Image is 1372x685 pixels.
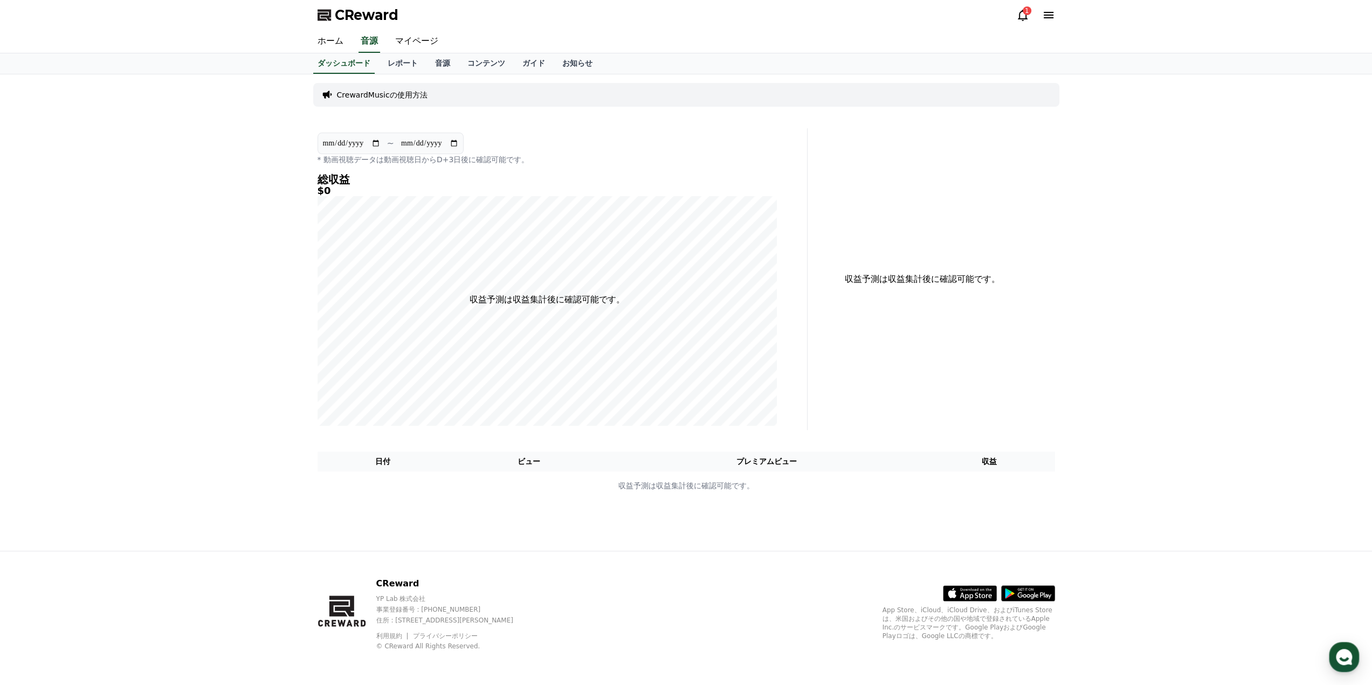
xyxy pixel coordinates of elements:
a: プライバシーポリシー [413,632,478,640]
a: Home [3,342,71,369]
a: 1 [1016,9,1029,22]
a: ダッシュボード [313,53,375,74]
a: お知らせ [554,53,601,74]
a: マイページ [387,30,447,53]
th: 日付 [318,452,449,472]
p: 収益予測は収益集計後に確認可能です。 [470,293,625,306]
div: 1 [1023,6,1031,15]
th: ビュー [448,452,610,472]
p: 収益予測は収益集計後に確認可能です。 [318,480,1054,492]
h5: $0 [318,185,777,196]
a: 音源 [426,53,459,74]
a: CReward [318,6,398,24]
p: App Store、iCloud、iCloud Drive、およびiTunes Storeは、米国およびその他の国や地域で登録されているApple Inc.のサービスマークです。Google P... [883,606,1055,640]
h4: 総収益 [318,174,777,185]
th: 収益 [924,452,1055,472]
p: CReward [376,577,532,590]
span: Settings [160,358,186,366]
th: プレミアムビュー [610,452,924,472]
a: レポート [379,53,426,74]
a: ホーム [309,30,352,53]
a: 利用規約 [376,632,410,640]
a: 音源 [358,30,380,53]
a: ガイド [514,53,554,74]
p: * 動画視聴データは動画視聴日からD+3日後に確認可能です。 [318,154,777,165]
p: 住所 : [STREET_ADDRESS][PERSON_NAME] [376,616,532,625]
p: © CReward All Rights Reserved. [376,642,532,651]
span: Home [27,358,46,366]
p: 事業登録番号 : [PHONE_NUMBER] [376,605,532,614]
span: CReward [335,6,398,24]
a: CrewardMusicの使用方法 [337,89,428,100]
span: Messages [89,358,121,367]
p: YP Lab 株式会社 [376,594,532,603]
p: 収益予測は収益集計後に確認可能です。 [816,273,1029,286]
a: Messages [71,342,139,369]
p: ~ [387,137,394,150]
a: Settings [139,342,207,369]
a: コンテンツ [459,53,514,74]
